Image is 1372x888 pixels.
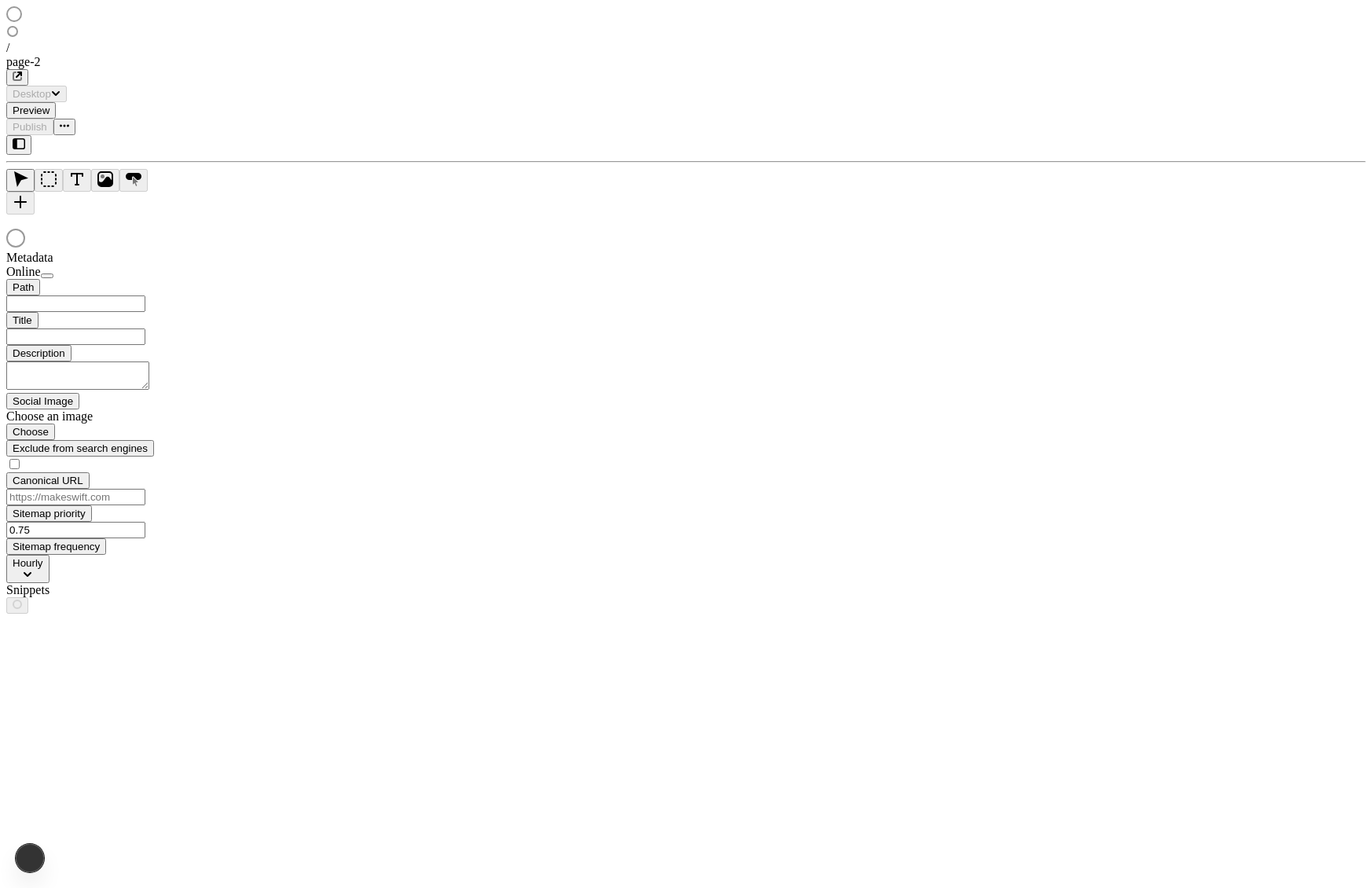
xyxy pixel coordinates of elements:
[6,312,39,328] button: Title
[6,424,55,440] button: Choose
[119,169,148,192] button: Button
[6,505,92,522] button: Sitemap priority
[6,119,53,135] button: Publish
[13,426,49,438] span: Choose
[6,102,56,119] button: Preview
[6,86,67,102] button: Desktop
[13,88,51,100] span: Desktop
[6,555,50,583] button: Hourly
[6,538,106,555] button: Sitemap frequency
[6,251,195,265] div: Metadata
[6,345,72,361] button: Description
[6,409,195,424] div: Choose an image
[6,583,195,597] div: Snippets
[63,169,91,192] button: Text
[91,169,119,192] button: Image
[6,279,40,295] button: Path
[13,557,43,569] span: Hourly
[6,393,79,409] button: Social Image
[6,55,1366,69] div: page-2
[13,121,47,133] span: Publish
[6,265,41,278] span: Online
[6,472,90,489] button: Canonical URL
[13,105,50,116] span: Preview
[6,489,145,505] input: https://makeswift.com
[35,169,63,192] button: Box
[6,440,154,457] button: Exclude from search engines
[6,41,1366,55] div: /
